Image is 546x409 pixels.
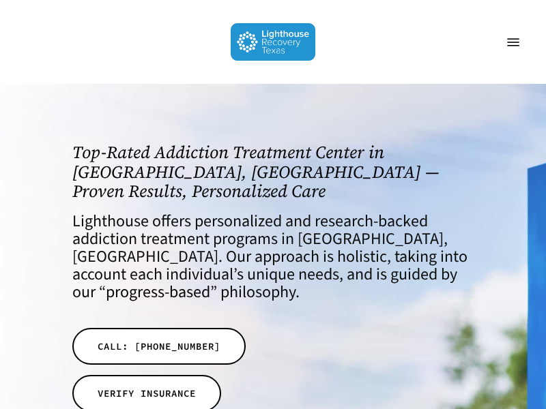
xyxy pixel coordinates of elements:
[72,328,246,365] a: CALL: [PHONE_NUMBER]
[98,387,196,400] span: VERIFY INSURANCE
[106,280,210,304] a: progress-based
[72,142,474,201] h1: Top-Rated Addiction Treatment Center in [GEOGRAPHIC_DATA], [GEOGRAPHIC_DATA] — Proven Results, Pe...
[231,23,316,61] img: Lighthouse Recovery Texas
[72,213,474,301] h4: Lighthouse offers personalized and research-backed addiction treatment programs in [GEOGRAPHIC_DA...
[500,35,527,49] a: Navigation Menu
[98,339,220,353] span: CALL: [PHONE_NUMBER]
